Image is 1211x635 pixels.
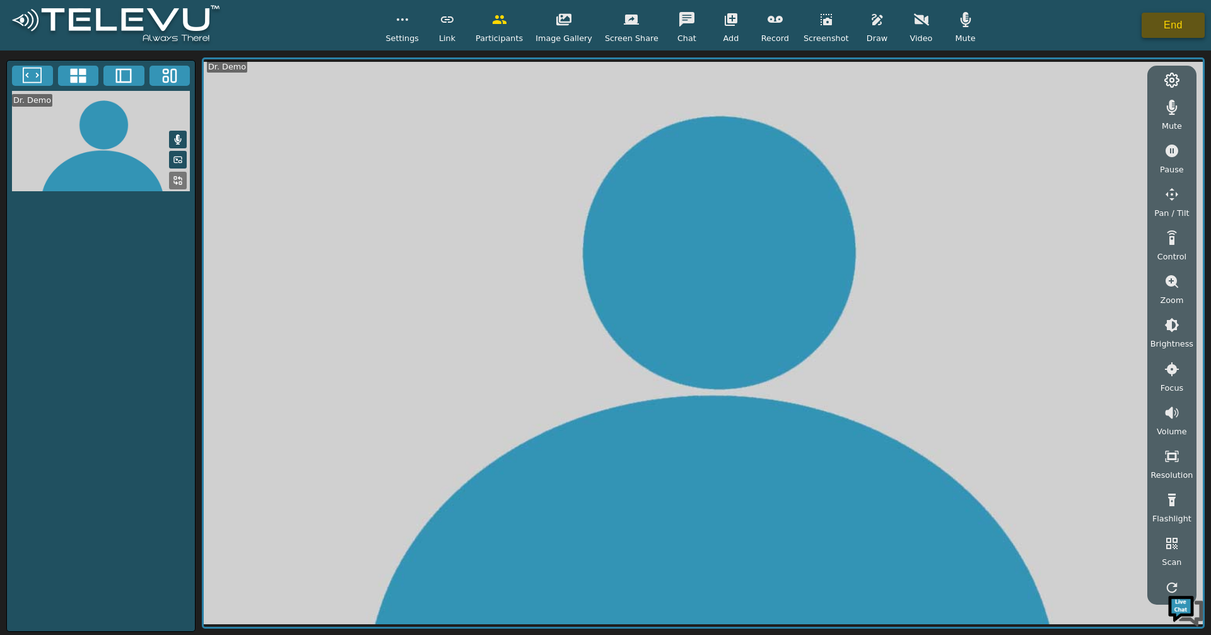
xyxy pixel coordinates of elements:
[73,159,174,287] span: We're online!
[1154,207,1189,219] span: Pan / Tilt
[677,32,696,44] span: Chat
[804,32,849,44] span: Screenshot
[867,32,887,44] span: Draw
[1162,120,1182,132] span: Mute
[1142,13,1205,38] button: End
[761,32,789,44] span: Record
[439,32,455,44] span: Link
[169,131,187,148] button: Mute
[1150,338,1193,350] span: Brightness
[535,32,592,44] span: Image Gallery
[1162,556,1181,568] span: Scan
[1152,513,1191,525] span: Flashlight
[58,66,99,86] button: 4x4
[1150,469,1193,481] span: Resolution
[21,59,53,90] img: d_736959983_company_1615157101543_736959983
[1161,382,1184,394] span: Focus
[1167,591,1205,629] img: Chat Widget
[476,32,523,44] span: Participants
[1160,163,1184,175] span: Pause
[12,66,53,86] button: Fullscreen
[207,61,247,73] div: Dr. Demo
[66,66,212,83] div: Chat with us now
[1157,425,1187,437] span: Volume
[6,2,225,49] img: logoWhite.png
[385,32,419,44] span: Settings
[103,66,144,86] button: Two Window Medium
[149,66,190,86] button: Three Window Medium
[207,6,237,37] div: Minimize live chat window
[955,32,975,44] span: Mute
[910,32,933,44] span: Video
[1157,251,1186,263] span: Control
[12,94,52,106] div: Dr. Demo
[605,32,658,44] span: Screen Share
[169,172,187,189] button: Replace Feed
[1160,294,1183,306] span: Zoom
[723,32,739,44] span: Add
[169,151,187,169] button: Picture in Picture
[6,345,240,389] textarea: Type your message and hit 'Enter'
